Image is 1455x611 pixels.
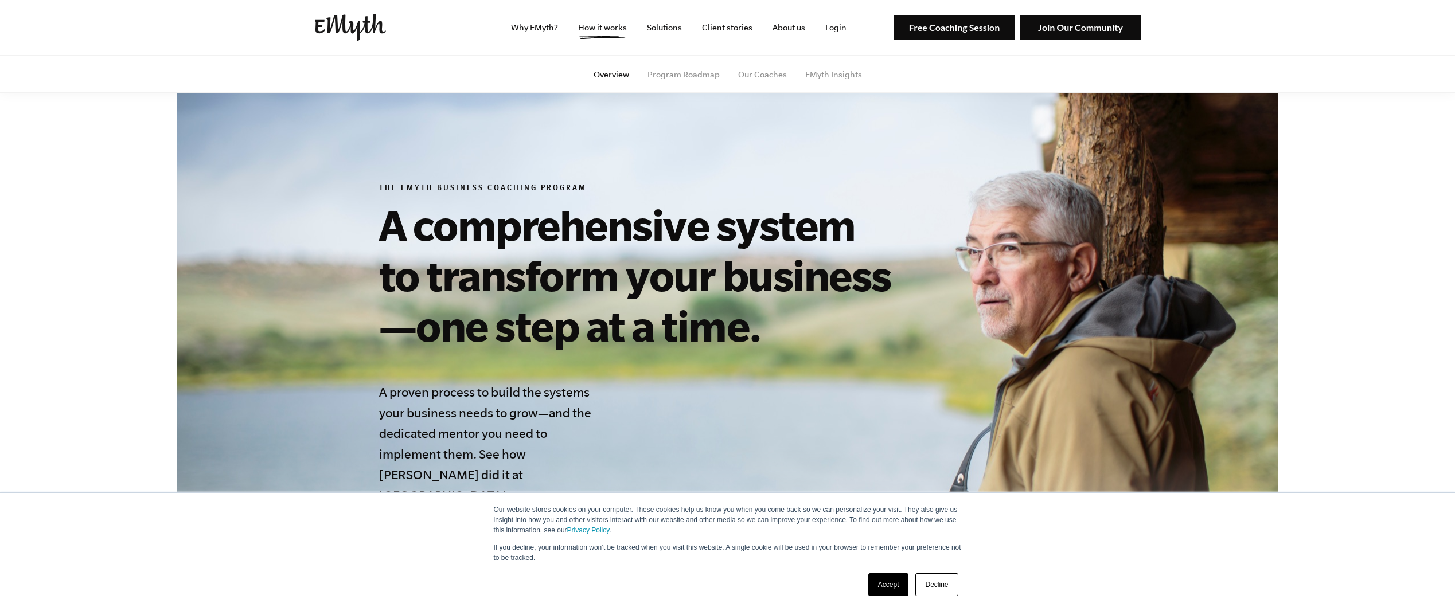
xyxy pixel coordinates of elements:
[915,573,958,596] a: Decline
[594,70,629,79] a: Overview
[567,526,610,534] a: Privacy Policy
[379,199,902,351] h1: A comprehensive system to transform your business—one step at a time.
[894,15,1015,41] img: Free Coaching Session
[805,70,862,79] a: EMyth Insights
[1020,15,1141,41] img: Join Our Community
[494,542,962,563] p: If you decline, your information won’t be tracked when you visit this website. A single cookie wi...
[494,504,962,535] p: Our website stores cookies on your computer. These cookies help us know you when you come back so...
[379,382,599,506] h4: A proven process to build the systems your business needs to grow—and the dedicated mentor you ne...
[868,573,909,596] a: Accept
[647,70,720,79] a: Program Roadmap
[738,70,787,79] a: Our Coaches
[379,183,902,195] h6: The EMyth Business Coaching Program
[315,14,386,41] img: EMyth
